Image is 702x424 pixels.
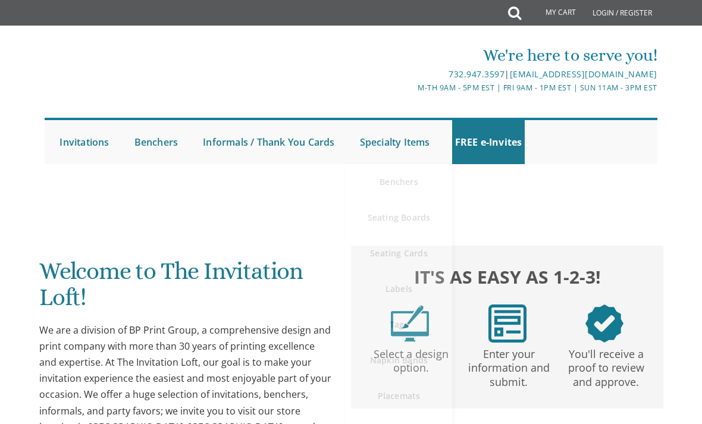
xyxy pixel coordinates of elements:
p: You'll receive a proof to review and approve. [560,343,653,389]
a: [EMAIL_ADDRESS][DOMAIN_NAME] [510,68,657,80]
a: Informals / Thank You Cards [200,120,337,164]
a: 732.947.3597 [449,68,504,80]
a: Benchers [131,120,181,164]
a: Placemats [345,378,452,414]
p: Enter your information and submit. [462,343,555,389]
h2: It's as easy as 1-2-3! [361,264,653,290]
a: Tags [345,307,452,343]
div: | [249,67,657,81]
div: We're here to serve you! [249,43,657,67]
a: Labels [345,271,452,307]
a: Benchers [345,164,452,200]
a: Seating Cards [345,235,452,271]
a: FREE e-Invites [452,120,525,164]
img: step3.png [585,304,623,343]
a: Specialty Items [357,120,433,164]
a: My Cart [520,1,584,25]
a: Seating Boards [345,200,452,235]
a: Napkin Bands [345,343,452,378]
img: step2.png [488,304,526,343]
div: M-Th 9am - 5pm EST | Fri 9am - 1pm EST | Sun 11am - 3pm EST [249,81,657,94]
a: Invitations [57,120,112,164]
h1: Welcome to The Invitation Loft! [39,258,331,319]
